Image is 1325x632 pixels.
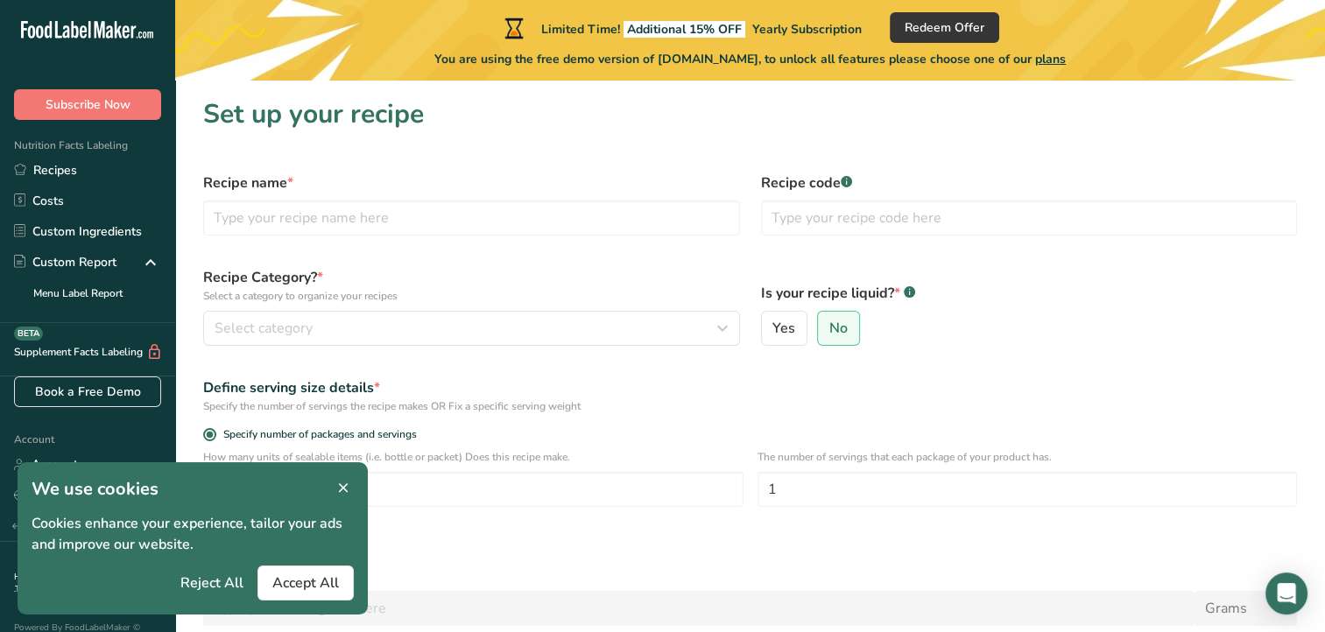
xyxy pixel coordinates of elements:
[203,200,740,235] input: Type your recipe name here
[434,50,1066,68] span: You are using the free demo version of [DOMAIN_NAME], to unlock all features please choose one of...
[752,21,862,38] span: Yearly Subscription
[905,18,984,37] span: Redeem Offer
[32,513,354,555] p: Cookies enhance your experience, tailor your ads and improve our website.
[890,12,999,43] button: Redeem Offer
[203,172,740,193] label: Recipe name
[272,572,339,593] span: Accept All
[772,320,795,337] span: Yes
[46,95,130,114] span: Subscribe Now
[203,568,1297,584] p: Add recipe serving size.
[180,572,243,593] span: Reject All
[32,476,354,502] h1: We use cookies
[203,398,1297,414] div: Specify the number of servings the recipe makes OR Fix a specific serving weight
[761,172,1298,193] label: Recipe code
[15,583,99,595] a: Terms & Conditions .
[758,449,1298,465] p: The number of servings that each package of your product has.
[761,200,1298,235] input: Type your recipe code here
[216,428,417,441] span: Specify number of packages and servings
[257,565,354,600] button: Accept All
[14,376,161,407] a: Book a Free Demo
[14,89,161,120] button: Subscribe Now
[203,267,740,304] label: Recipe Category?
[203,311,740,346] button: Select category
[14,253,116,271] div: Custom Report
[203,288,740,304] p: Select a category to organize your recipes
[761,283,1298,304] label: Is your recipe liquid?
[1035,51,1066,67] span: plans
[215,318,313,339] span: Select category
[203,591,1195,626] input: Type your serving size here
[166,565,257,600] button: Reject All
[203,377,1297,398] div: Define serving size details
[624,21,745,38] span: Additional 15% OFF
[501,18,862,39] div: Limited Time!
[829,320,848,337] span: No
[14,327,43,341] div: BETA
[1265,572,1307,614] div: Open Intercom Messenger
[14,571,76,583] a: Hire an Expert .
[203,449,744,465] p: How many units of sealable items (i.e. bottle or packet) Does this recipe make.
[14,571,139,595] a: About Us .
[14,480,88,510] a: Language
[203,95,1297,134] h1: Set up your recipe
